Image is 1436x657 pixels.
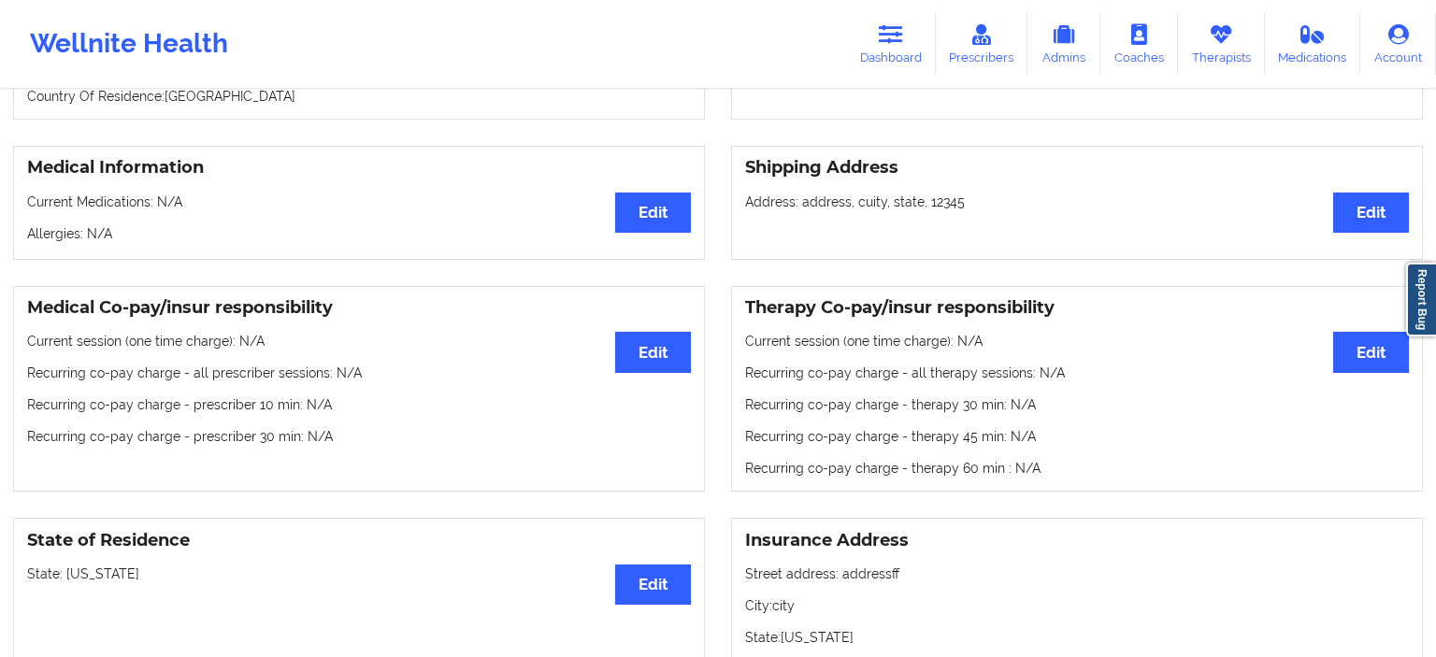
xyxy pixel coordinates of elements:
[936,13,1028,75] a: Prescribers
[27,87,691,106] p: Country Of Residence: [GEOGRAPHIC_DATA]
[27,395,691,414] p: Recurring co-pay charge - prescriber 10 min : N/A
[846,13,936,75] a: Dashboard
[615,564,691,605] button: Edit
[615,332,691,372] button: Edit
[745,427,1409,446] p: Recurring co-pay charge - therapy 45 min : N/A
[745,459,1409,478] p: Recurring co-pay charge - therapy 60 min : N/A
[615,193,691,233] button: Edit
[1178,13,1265,75] a: Therapists
[745,297,1409,319] h3: Therapy Co-pay/insur responsibility
[1100,13,1178,75] a: Coaches
[27,427,691,446] p: Recurring co-pay charge - prescriber 30 min : N/A
[27,530,691,551] h3: State of Residence
[27,193,691,211] p: Current Medications: N/A
[745,332,1409,350] p: Current session (one time charge): N/A
[745,530,1409,551] h3: Insurance Address
[27,564,691,583] p: State: [US_STATE]
[1027,13,1100,75] a: Admins
[27,332,691,350] p: Current session (one time charge): N/A
[27,157,691,179] h3: Medical Information
[745,564,1409,583] p: Street address: addressff
[745,364,1409,382] p: Recurring co-pay charge - all therapy sessions : N/A
[745,596,1409,615] p: City: city
[1406,263,1436,336] a: Report Bug
[1333,193,1409,233] button: Edit
[1360,13,1436,75] a: Account
[27,224,691,243] p: Allergies: N/A
[1333,332,1409,372] button: Edit
[745,395,1409,414] p: Recurring co-pay charge - therapy 30 min : N/A
[745,628,1409,647] p: State: [US_STATE]
[1265,13,1361,75] a: Medications
[745,157,1409,179] h3: Shipping Address
[27,297,691,319] h3: Medical Co-pay/insur responsibility
[27,364,691,382] p: Recurring co-pay charge - all prescriber sessions : N/A
[745,193,1409,211] p: Address: address, cuity, state, 12345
